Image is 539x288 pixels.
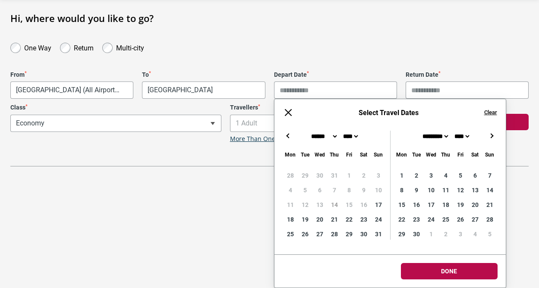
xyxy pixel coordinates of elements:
[371,197,386,212] div: 17
[487,131,497,141] button: →
[327,212,342,227] div: 21
[142,71,265,78] label: To
[409,150,424,160] div: Tuesday
[312,227,327,241] div: 27
[438,183,453,197] div: 11
[438,212,453,227] div: 25
[453,197,468,212] div: 19
[10,115,221,132] span: Economy
[438,150,453,160] div: Thursday
[342,212,356,227] div: 22
[10,13,529,24] h1: Hi, where would you like to go?
[482,227,497,241] div: 5
[356,227,371,241] div: 30
[409,227,424,241] div: 30
[298,227,312,241] div: 26
[298,212,312,227] div: 19
[394,150,409,160] div: Monday
[468,168,482,183] div: 6
[283,150,298,160] div: Monday
[424,197,438,212] div: 17
[394,212,409,227] div: 22
[10,104,221,111] label: Class
[409,212,424,227] div: 23
[438,227,453,241] div: 2
[371,227,386,241] div: 31
[283,212,298,227] div: 18
[230,104,441,111] label: Travellers
[409,168,424,183] div: 2
[274,71,397,78] label: Depart Date
[424,168,438,183] div: 3
[342,227,356,241] div: 29
[453,168,468,183] div: 5
[342,150,356,160] div: Friday
[468,197,482,212] div: 20
[142,81,265,99] span: Phnom Penh, Cambodia
[453,227,468,241] div: 3
[468,150,482,160] div: Saturday
[394,183,409,197] div: 8
[482,212,497,227] div: 28
[438,168,453,183] div: 4
[356,150,371,160] div: Saturday
[394,168,409,183] div: 1
[312,212,327,227] div: 20
[453,183,468,197] div: 12
[484,109,497,116] button: Clear
[312,150,327,160] div: Wednesday
[327,150,342,160] div: Thursday
[394,197,409,212] div: 15
[371,150,386,160] div: Sunday
[394,227,409,241] div: 29
[409,197,424,212] div: 16
[438,197,453,212] div: 18
[10,71,133,78] label: From
[453,150,468,160] div: Friday
[356,212,371,227] div: 23
[74,42,94,52] label: Return
[142,82,265,98] span: Phnom Penh, Cambodia
[468,227,482,241] div: 4
[283,227,298,241] div: 25
[283,131,293,141] button: ←
[11,115,221,131] span: Economy
[424,183,438,197] div: 10
[482,197,497,212] div: 21
[424,227,438,241] div: 1
[116,42,144,52] label: Multi-city
[10,81,133,99] span: Melbourne, Australia
[11,82,133,98] span: Melbourne, Australia
[453,212,468,227] div: 26
[468,212,482,227] div: 27
[468,183,482,197] div: 13
[424,150,438,160] div: Wednesday
[482,183,497,197] div: 14
[406,71,529,78] label: Return Date
[482,150,497,160] div: Sunday
[230,115,441,131] span: 1 Adult
[298,150,312,160] div: Tuesday
[401,263,498,279] button: Done
[230,135,305,143] a: More Than One Traveller?
[302,109,476,117] h6: Select Travel Dates
[24,42,51,52] label: One Way
[409,183,424,197] div: 9
[327,227,342,241] div: 28
[230,115,441,132] span: 1 Adult
[482,168,497,183] div: 7
[371,212,386,227] div: 24
[424,212,438,227] div: 24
